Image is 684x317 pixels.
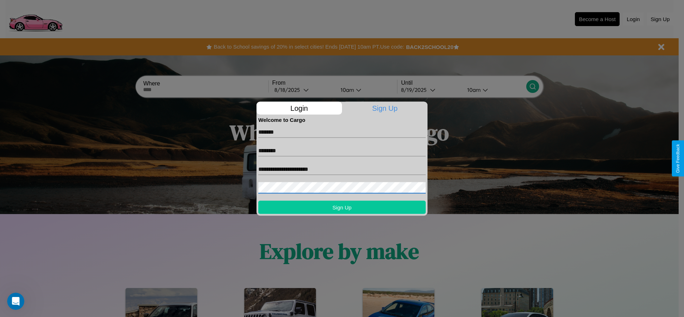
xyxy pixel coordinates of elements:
[258,117,426,123] h4: Welcome to Cargo
[342,101,428,114] p: Sign Up
[675,144,680,173] div: Give Feedback
[256,101,342,114] p: Login
[258,200,426,214] button: Sign Up
[7,293,24,310] iframe: Intercom live chat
